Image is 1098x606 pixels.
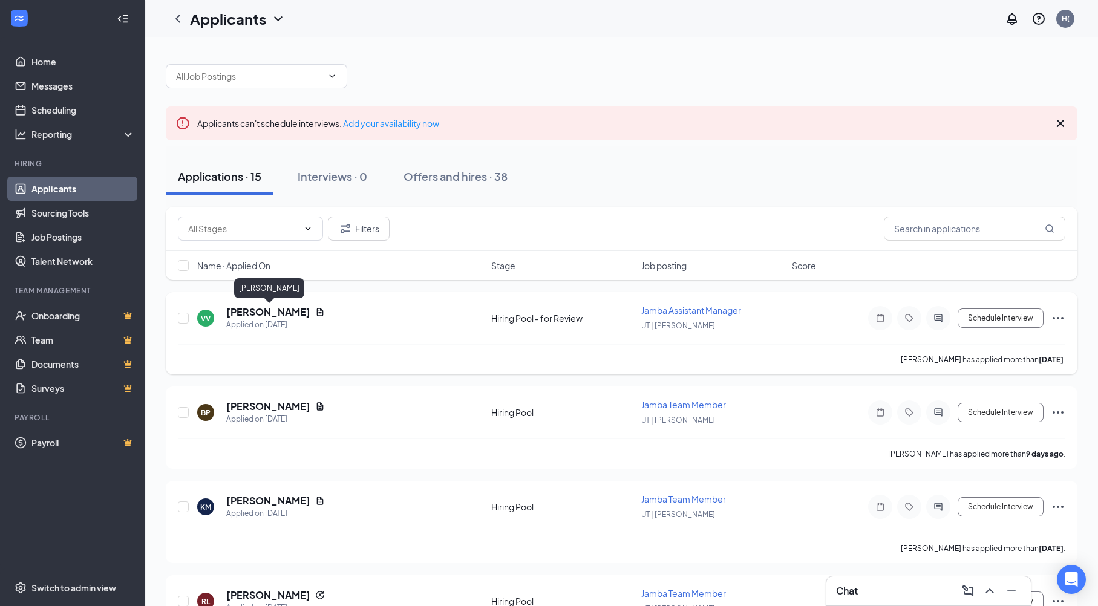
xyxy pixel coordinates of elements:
span: Applicants can't schedule interviews. [197,118,439,129]
span: UT | [PERSON_NAME] [641,321,715,330]
svg: Filter [338,221,353,236]
svg: ChevronUp [982,584,997,598]
input: All Job Postings [176,70,322,83]
svg: ChevronLeft [171,11,185,26]
h3: Chat [836,584,858,598]
a: DocumentsCrown [31,352,135,376]
svg: Notifications [1005,11,1019,26]
svg: ChevronDown [327,71,337,81]
svg: Minimize [1004,584,1019,598]
b: [DATE] [1039,355,1064,364]
div: BP [201,408,211,418]
p: [PERSON_NAME] has applied more than . [888,449,1065,459]
div: Applied on [DATE] [226,413,325,425]
svg: Collapse [117,13,129,25]
a: Sourcing Tools [31,201,135,225]
svg: Ellipses [1051,405,1065,420]
a: Messages [31,74,135,98]
div: Offers and hires · 38 [404,169,508,184]
svg: ActiveChat [931,408,946,417]
svg: MagnifyingGlass [1045,224,1054,233]
svg: Analysis [15,128,27,140]
input: All Stages [188,222,298,235]
svg: Tag [902,313,917,323]
div: Payroll [15,412,132,423]
svg: Note [873,502,887,512]
span: UT | [PERSON_NAME] [641,415,715,425]
svg: Document [315,496,325,506]
a: Scheduling [31,98,135,122]
div: [PERSON_NAME] [234,278,304,298]
a: Job Postings [31,225,135,249]
button: Minimize [1002,581,1021,601]
a: Applicants [31,177,135,201]
b: [DATE] [1039,544,1064,553]
div: Applied on [DATE] [226,319,325,331]
button: ComposeMessage [958,581,978,601]
span: Name · Applied On [197,259,270,272]
svg: Tag [902,408,917,417]
p: [PERSON_NAME] has applied more than . [901,543,1065,553]
div: Hiring Pool [491,406,635,419]
button: ChevronUp [980,581,999,601]
svg: Note [873,313,887,323]
svg: Document [315,307,325,317]
svg: Settings [15,582,27,594]
svg: ComposeMessage [961,584,975,598]
svg: ChevronDown [271,11,286,26]
button: Filter Filters [328,217,390,241]
span: Jamba Team Member [641,494,726,504]
svg: Document [315,402,325,411]
a: Home [31,50,135,74]
h5: [PERSON_NAME] [226,400,310,413]
a: OnboardingCrown [31,304,135,328]
input: Search in applications [884,217,1065,241]
p: [PERSON_NAME] has applied more than . [901,354,1065,365]
div: Hiring Pool - for Review [491,312,635,324]
div: Applications · 15 [178,169,261,184]
span: Jamba Team Member [641,399,726,410]
div: VV [201,313,211,324]
span: Job posting [641,259,687,272]
div: Hiring Pool [491,501,635,513]
div: Applied on [DATE] [226,507,325,520]
a: Talent Network [31,249,135,273]
h5: [PERSON_NAME] [226,494,310,507]
h5: [PERSON_NAME] [226,588,310,602]
span: UT | [PERSON_NAME] [641,510,715,519]
b: 9 days ago [1026,449,1064,458]
a: SurveysCrown [31,376,135,400]
a: Add your availability now [343,118,439,129]
svg: Ellipses [1051,500,1065,514]
span: Stage [491,259,515,272]
div: KM [200,502,211,512]
h1: Applicants [190,8,266,29]
svg: Tag [902,502,917,512]
div: Switch to admin view [31,582,116,594]
button: Schedule Interview [958,308,1044,328]
div: Team Management [15,285,132,296]
a: PayrollCrown [31,431,135,455]
svg: Reapply [315,590,325,600]
button: Schedule Interview [958,403,1044,422]
a: TeamCrown [31,328,135,352]
span: Jamba Assistant Manager [641,305,741,316]
svg: ActiveChat [931,313,946,323]
svg: Error [175,116,190,131]
div: Interviews · 0 [298,169,367,184]
button: Schedule Interview [958,497,1044,516]
div: Reporting [31,128,136,140]
svg: Note [873,408,887,417]
h5: [PERSON_NAME] [226,305,310,319]
div: H( [1062,13,1070,24]
svg: Cross [1053,116,1068,131]
span: Score [792,259,816,272]
svg: ActiveChat [931,502,946,512]
span: Jamba Team Member [641,588,726,599]
svg: QuestionInfo [1031,11,1046,26]
svg: WorkstreamLogo [13,12,25,24]
svg: ChevronDown [303,224,313,233]
div: Hiring [15,158,132,169]
svg: Ellipses [1051,311,1065,325]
